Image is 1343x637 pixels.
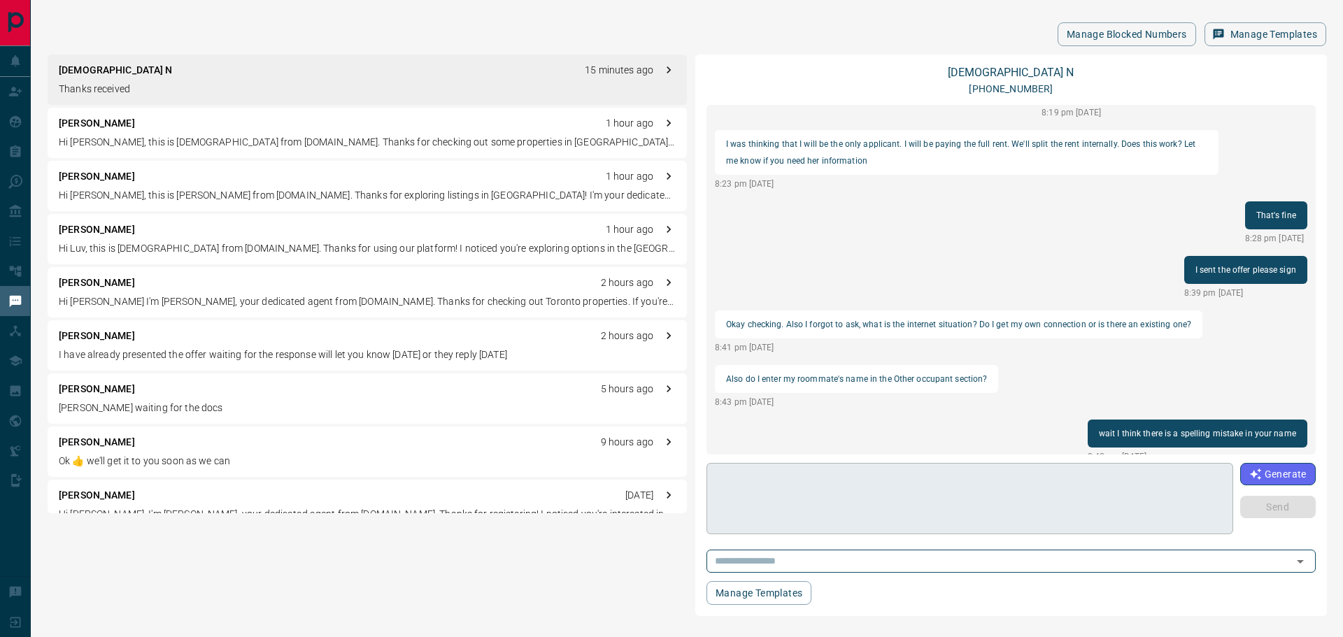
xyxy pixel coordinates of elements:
p: 8:28 pm [DATE] [1245,232,1307,245]
p: [PERSON_NAME] [59,329,135,343]
p: 2 hours ago [601,275,653,290]
p: Also do I enter my roommate's name in the Other occupant section? [726,371,987,387]
button: Manage Blocked Numbers [1058,22,1196,46]
p: 8:41 pm [DATE] [715,341,1202,354]
p: [DEMOGRAPHIC_DATA] N [59,63,173,78]
p: That's fine [1256,207,1296,224]
p: [PERSON_NAME] [59,488,135,503]
p: 8:19 pm [DATE] [1042,106,1307,119]
p: 9 hours ago [601,435,653,450]
p: 15 minutes ago [585,63,653,78]
p: Hi Luv, this is [DEMOGRAPHIC_DATA] from [DOMAIN_NAME]. Thanks for using our platform! I noticed y... [59,241,676,256]
p: 5 hours ago [601,382,653,396]
button: Manage Templates [1205,22,1326,46]
a: [DEMOGRAPHIC_DATA] N [948,66,1074,79]
p: [PERSON_NAME] [59,275,135,290]
p: Hi [PERSON_NAME], this is [PERSON_NAME] from [DOMAIN_NAME]. Thanks for exploring listings in [GEO... [59,188,676,203]
button: Generate [1240,463,1316,485]
p: I sent the offer please sign [1195,262,1296,278]
p: [PERSON_NAME] [59,435,135,450]
p: Hi [PERSON_NAME], I'm [PERSON_NAME], your dedicated agent from [DOMAIN_NAME]. Thanks for register... [59,507,676,522]
p: Hi [PERSON_NAME], this is [DEMOGRAPHIC_DATA] from [DOMAIN_NAME]. Thanks for checking out some pro... [59,135,676,150]
p: [PERSON_NAME] [59,222,135,237]
p: 8:43 pm [DATE] [715,396,998,408]
p: wait I think there is a spelling mistake in your name [1099,425,1296,442]
p: Hi [PERSON_NAME] I'm [PERSON_NAME], your dedicated agent from [DOMAIN_NAME]. Thanks for checking ... [59,294,676,309]
p: 8:23 pm [DATE] [715,178,1218,190]
p: 2 hours ago [601,329,653,343]
p: [PERSON_NAME] waiting for the docs [59,401,676,415]
p: [PHONE_NUMBER] [969,82,1053,96]
p: [PERSON_NAME] [59,116,135,131]
p: I have already presented the offer waiting for the response will let you know [DATE] or they repl... [59,348,676,362]
p: Okay checking. Also I forgot to ask, what is the internet situation? Do I get my own connection o... [726,316,1191,333]
p: Ok 👍 we'll get it to you soon as we can [59,454,676,468]
p: Thanks received [59,82,676,96]
button: Manage Templates [706,581,811,605]
button: Open [1291,552,1310,571]
p: 1 hour ago [606,116,653,131]
p: 8:48 pm [DATE] [1088,450,1307,463]
p: [DATE] [625,488,653,503]
p: 1 hour ago [606,222,653,237]
p: [PERSON_NAME] [59,382,135,396]
p: 1 hour ago [606,169,653,184]
p: 8:39 pm [DATE] [1184,287,1307,299]
p: [PERSON_NAME] [59,169,135,184]
p: I was thinking that I will be the only applicant. I will be paying the full rent. We'll split the... [726,136,1207,169]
